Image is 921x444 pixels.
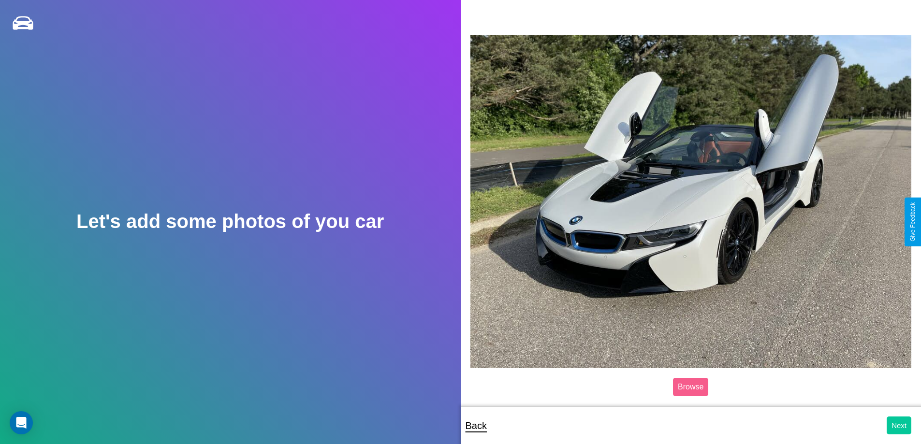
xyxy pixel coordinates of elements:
label: Browse [673,378,708,396]
h2: Let's add some photos of you car [76,211,384,232]
img: posted [470,35,912,368]
button: Next [887,416,911,434]
p: Back [466,417,487,434]
div: Open Intercom Messenger [10,411,33,434]
div: Give Feedback [909,202,916,242]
